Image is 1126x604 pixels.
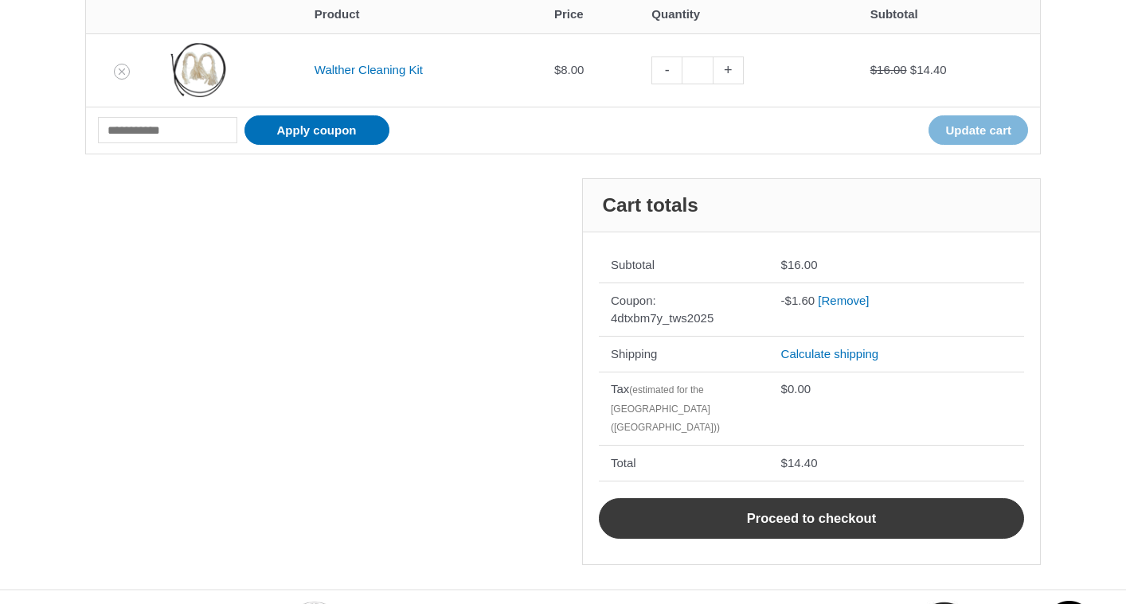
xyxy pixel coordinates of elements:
[929,115,1028,145] button: Update cart
[785,294,815,307] span: 1.60
[599,445,769,481] th: Total
[781,382,788,396] span: $
[583,179,1040,232] h2: Cart totals
[651,57,682,84] a: -
[170,42,226,98] img: Walther Cleaning Kit
[781,382,811,396] bdi: 0.00
[599,336,769,372] th: Shipping
[114,64,130,80] a: Remove Walther Cleaning Kit from cart
[910,63,917,76] span: $
[910,63,947,76] bdi: 14.40
[818,294,869,307] a: Remove 4dtxbm7y_tws2025 coupon
[785,294,792,307] span: $
[781,347,879,360] a: Calculate shipping
[769,283,1024,336] td: -
[599,283,769,336] th: Coupon: 4dtxbm7y_tws2025
[244,115,389,145] button: Apply coupon
[781,258,788,271] span: $
[781,456,818,470] bdi: 14.40
[714,57,744,84] a: +
[870,63,877,76] span: $
[611,384,720,433] small: (estimated for the [GEOGRAPHIC_DATA] ([GEOGRAPHIC_DATA]))
[599,372,769,446] th: Tax
[554,63,585,76] bdi: 8.00
[781,456,788,470] span: $
[870,63,907,76] bdi: 16.00
[599,498,1024,540] a: Proceed to checkout
[554,63,561,76] span: $
[599,248,769,283] th: Subtotal
[682,57,713,84] input: Product quantity
[315,63,423,76] a: Walther Cleaning Kit
[781,258,818,271] bdi: 16.00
